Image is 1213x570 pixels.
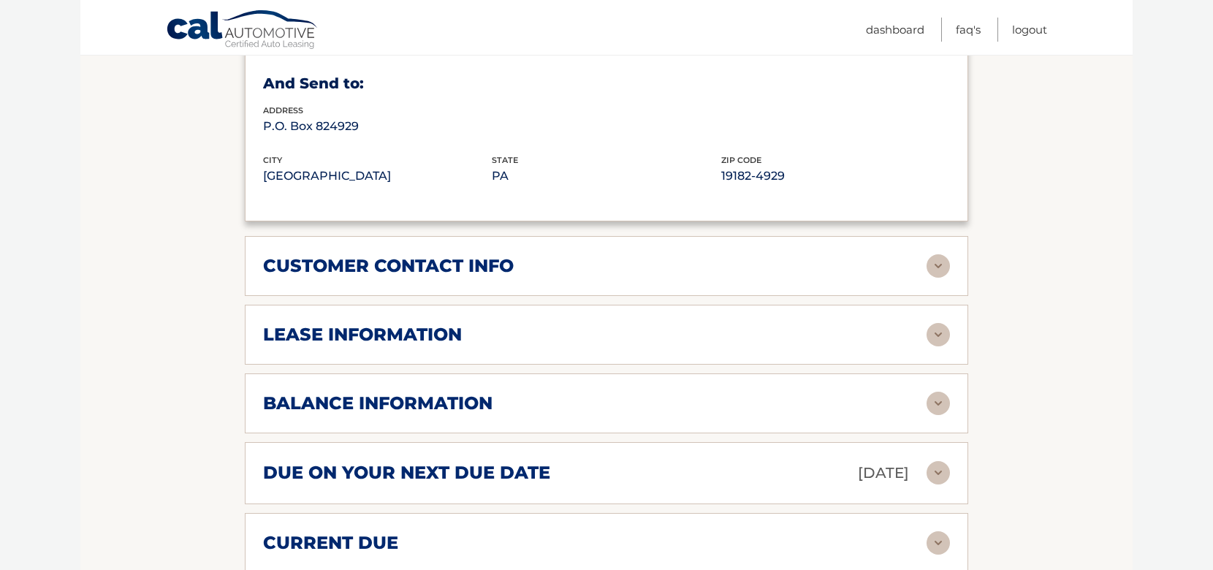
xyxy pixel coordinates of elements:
h2: lease information [263,324,462,346]
img: accordion-rest.svg [927,461,950,484]
p: PA [492,166,720,186]
a: FAQ's [956,18,981,42]
a: Cal Automotive [166,9,319,52]
h3: And Send to: [263,75,950,93]
h2: due on your next due date [263,462,550,484]
img: accordion-rest.svg [927,531,950,555]
a: Dashboard [866,18,924,42]
span: state [492,155,518,165]
p: P.O. Box 824929 [263,116,492,137]
img: accordion-rest.svg [927,254,950,278]
p: 19182-4929 [721,166,950,186]
span: zip code [721,155,761,165]
p: [DATE] [858,460,909,486]
p: [GEOGRAPHIC_DATA] [263,166,492,186]
a: Logout [1012,18,1047,42]
img: accordion-rest.svg [927,323,950,346]
h2: customer contact info [263,255,514,277]
h2: balance information [263,392,493,414]
span: address [263,105,303,115]
img: accordion-rest.svg [927,392,950,415]
span: city [263,155,282,165]
h2: current due [263,532,398,554]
